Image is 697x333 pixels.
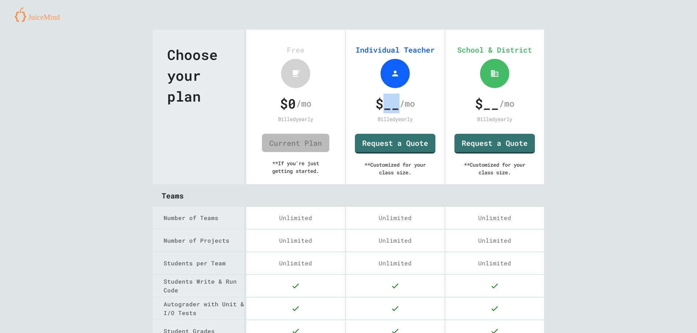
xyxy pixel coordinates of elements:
span: $ 0 [280,94,296,113]
div: Unlimited [445,230,544,251]
div: ** If you're just getting started. [254,152,338,182]
div: Individual Teacher [353,44,437,55]
a: Request a Quote [355,134,435,154]
div: Billed yearly [254,115,338,123]
div: Unlimited [445,252,544,274]
span: $ __ [375,94,400,113]
a: Current Plan [262,134,329,152]
div: Unlimited [346,207,445,229]
div: Unlimited [246,207,345,229]
div: Students per Team [164,259,244,268]
div: Choose your plan [153,30,244,184]
img: logo-orange.svg [15,7,65,22]
div: /mo [355,94,435,113]
a: Request a Quote [454,134,535,154]
div: Billed yearly [353,115,437,123]
div: ** Customized for your class size. [453,154,537,183]
div: Free [254,44,338,55]
div: School & District [453,44,537,55]
div: Autograder with Unit & I/O Tests [164,300,244,317]
div: Number of Teams [164,213,244,222]
div: Unlimited [346,230,445,251]
div: ** Customized for your class size. [353,154,437,183]
div: Number of Projects [164,236,244,245]
div: /mo [255,94,336,113]
div: Billed yearly [453,115,537,123]
div: Unlimited [346,252,445,274]
div: Students Write & Run Code [164,277,244,295]
div: Unlimited [445,207,544,229]
div: /mo [454,94,535,113]
div: Teams [153,185,544,207]
span: $ __ [475,94,499,113]
div: Unlimited [246,230,345,251]
div: Unlimited [246,252,345,274]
